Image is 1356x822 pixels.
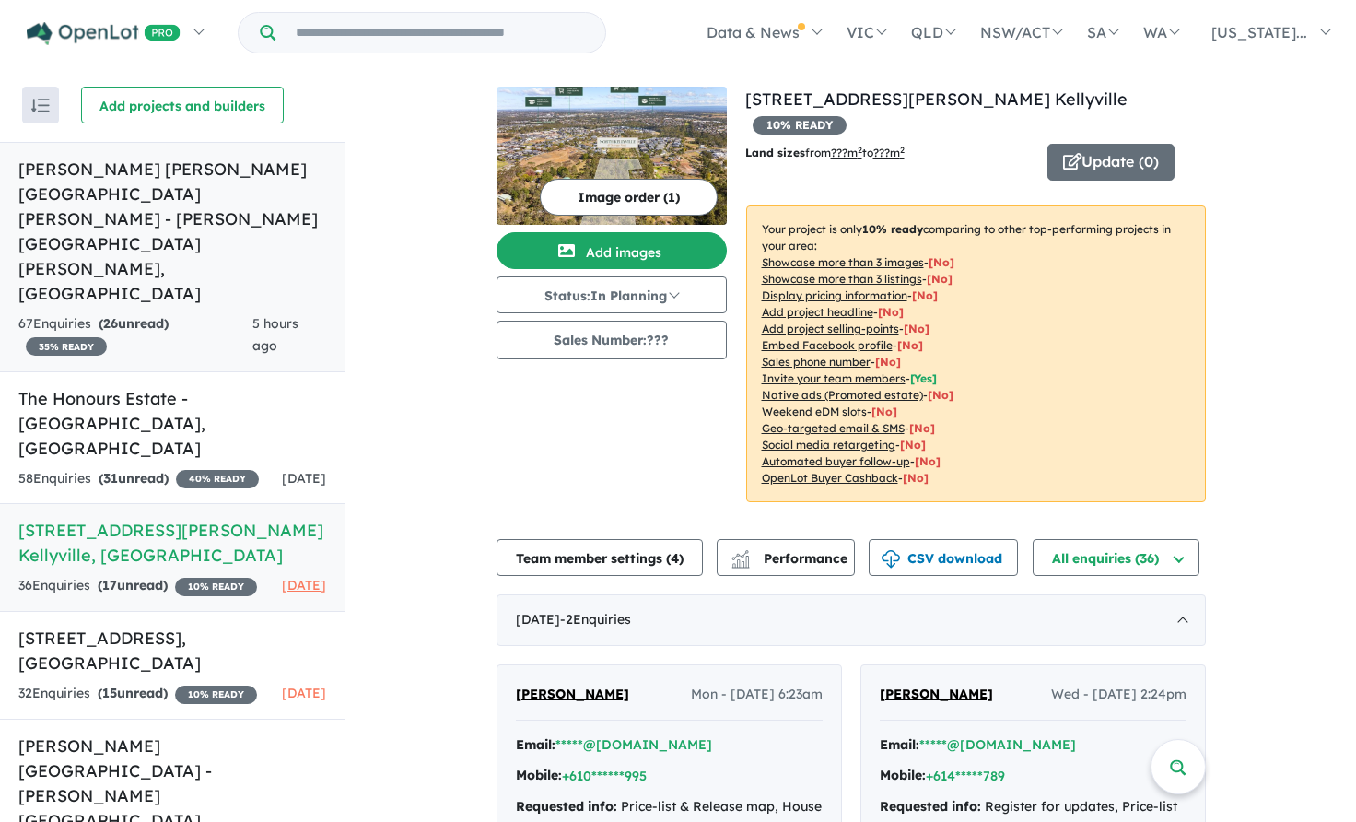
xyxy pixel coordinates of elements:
a: [STREET_ADDRESS][PERSON_NAME] Kellyville [745,88,1128,110]
button: Status:In Planning [497,276,727,313]
strong: Requested info: [516,798,617,815]
span: 5 hours ago [252,315,298,354]
span: 26 [103,315,118,332]
img: bar-chart.svg [731,556,750,568]
span: Mon - [DATE] 6:23am [691,684,823,706]
span: [ No ] [897,338,923,352]
strong: Requested info: [880,798,981,815]
span: [No] [903,471,929,485]
span: 10 % READY [753,116,847,135]
span: Performance [734,550,847,567]
button: Performance [717,539,855,576]
strong: ( unread) [99,470,169,487]
button: Team member settings (4) [497,539,703,576]
u: Weekend eDM slots [762,405,867,418]
span: [DATE] [282,685,326,701]
a: [PERSON_NAME] [516,684,629,706]
span: [No] [909,421,935,435]
span: [US_STATE]... [1211,23,1307,41]
u: Native ads (Promoted estate) [762,388,923,402]
span: [PERSON_NAME] [516,686,629,702]
img: line-chart.svg [731,550,748,560]
u: Sales phone number [762,355,871,369]
a: [PERSON_NAME] [880,684,993,706]
h5: [STREET_ADDRESS][PERSON_NAME] Kellyville , [GEOGRAPHIC_DATA] [18,518,326,568]
div: 32 Enquir ies [18,683,257,705]
span: Wed - [DATE] 2:24pm [1051,684,1186,706]
strong: ( unread) [98,577,168,593]
button: All enquiries (36) [1033,539,1199,576]
span: [DATE] [282,470,326,487]
b: 10 % ready [862,222,923,236]
button: Image order (1) [540,179,718,216]
h5: The Honours Estate - [GEOGRAPHIC_DATA] , [GEOGRAPHIC_DATA] [18,386,326,461]
u: ???m [873,146,905,159]
span: [ No ] [912,288,938,302]
strong: ( unread) [98,685,168,701]
h5: [STREET_ADDRESS] , [GEOGRAPHIC_DATA] [18,626,326,675]
p: from [745,144,1034,162]
u: Showcase more than 3 listings [762,272,922,286]
button: Add projects and builders [81,87,284,123]
span: to [862,146,905,159]
sup: 2 [900,145,905,155]
u: Embed Facebook profile [762,338,893,352]
span: [No] [928,388,953,402]
div: 58 Enquir ies [18,468,259,490]
span: 10 % READY [175,686,257,704]
b: Land sizes [745,146,805,159]
span: 31 [103,470,118,487]
span: [No] [915,454,941,468]
u: Automated buyer follow-up [762,454,910,468]
div: 67 Enquir ies [18,313,252,358]
span: [PERSON_NAME] [880,686,993,702]
strong: Mobile: [880,767,926,783]
u: Social media retargeting [762,438,895,452]
u: OpenLot Buyer Cashback [762,471,898,485]
img: sort.svg [31,99,50,112]
strong: Email: [880,736,919,753]
span: [ No ] [904,322,929,335]
span: 15 [102,685,117,701]
u: ??? m [831,146,862,159]
button: Add images [497,232,727,269]
button: Update (0) [1047,144,1175,181]
button: CSV download [869,539,1018,576]
div: 36 Enquir ies [18,575,257,597]
span: [No] [871,405,897,418]
u: Display pricing information [762,288,907,302]
u: Showcase more than 3 images [762,255,924,269]
u: Add project selling-points [762,322,899,335]
u: Invite your team members [762,371,906,385]
input: Try estate name, suburb, builder or developer [279,13,602,53]
span: [DATE] [282,577,326,593]
span: 17 [102,577,117,593]
sup: 2 [858,145,862,155]
span: [ No ] [875,355,901,369]
span: [ No ] [929,255,954,269]
img: 67 Stringer Road - North Kellyville [497,87,727,225]
div: [DATE] [497,594,1206,646]
img: download icon [882,550,900,569]
button: Sales Number:??? [497,321,727,359]
span: 10 % READY [175,578,257,596]
p: Your project is only comparing to other top-performing projects in your area: - - - - - - - - - -... [746,205,1206,502]
strong: Email: [516,736,555,753]
span: [ No ] [878,305,904,319]
span: - 2 Enquir ies [560,611,631,628]
img: Openlot PRO Logo White [27,22,181,45]
span: 40 % READY [176,470,259,488]
span: [ No ] [927,272,953,286]
span: [ Yes ] [910,371,937,385]
u: Geo-targeted email & SMS [762,421,905,435]
span: [No] [900,438,926,452]
strong: ( unread) [99,315,169,332]
h5: [PERSON_NAME] [PERSON_NAME][GEOGRAPHIC_DATA][PERSON_NAME] - [PERSON_NAME][GEOGRAPHIC_DATA][PERSON... [18,157,326,306]
span: 4 [671,550,679,567]
span: 35 % READY [26,337,107,356]
u: Add project headline [762,305,873,319]
strong: Mobile: [516,767,562,783]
